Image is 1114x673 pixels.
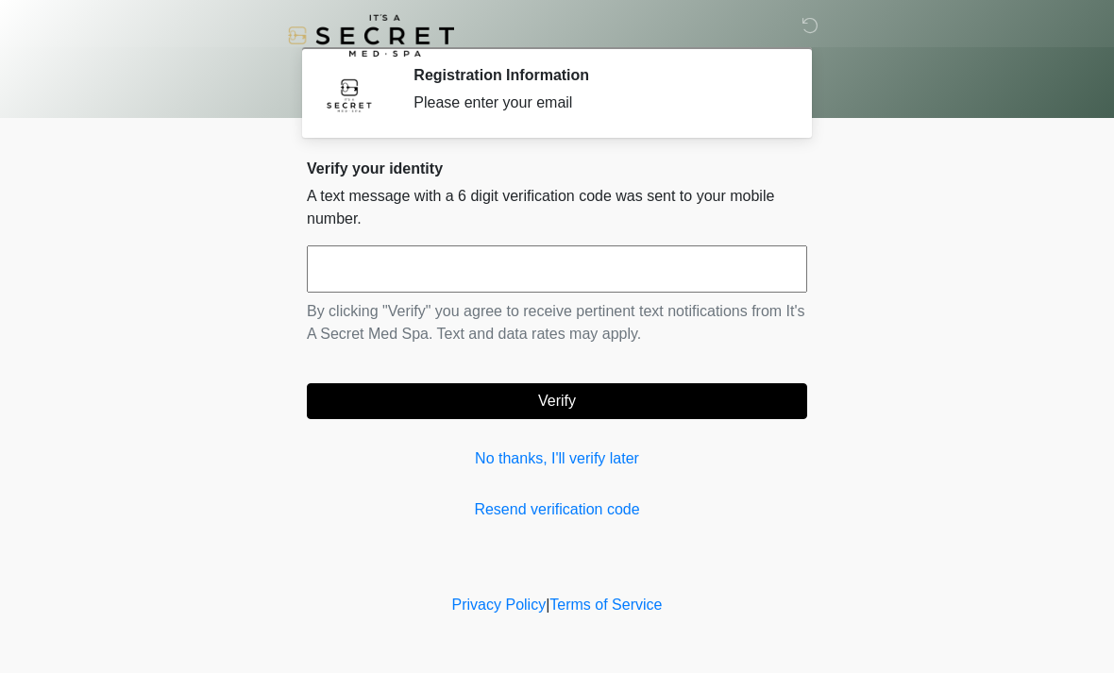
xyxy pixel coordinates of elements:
[307,447,807,470] a: No thanks, I'll verify later
[321,66,378,123] img: Agent Avatar
[546,597,549,613] a: |
[307,300,807,345] p: By clicking "Verify" you agree to receive pertinent text notifications from It's A Secret Med Spa...
[452,597,547,613] a: Privacy Policy
[307,383,807,419] button: Verify
[414,66,779,84] h2: Registration Information
[414,92,779,114] div: Please enter your email
[307,160,807,177] h2: Verify your identity
[307,185,807,230] p: A text message with a 6 digit verification code was sent to your mobile number.
[288,14,454,57] img: It's A Secret Med Spa Logo
[307,498,807,521] a: Resend verification code
[549,597,662,613] a: Terms of Service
